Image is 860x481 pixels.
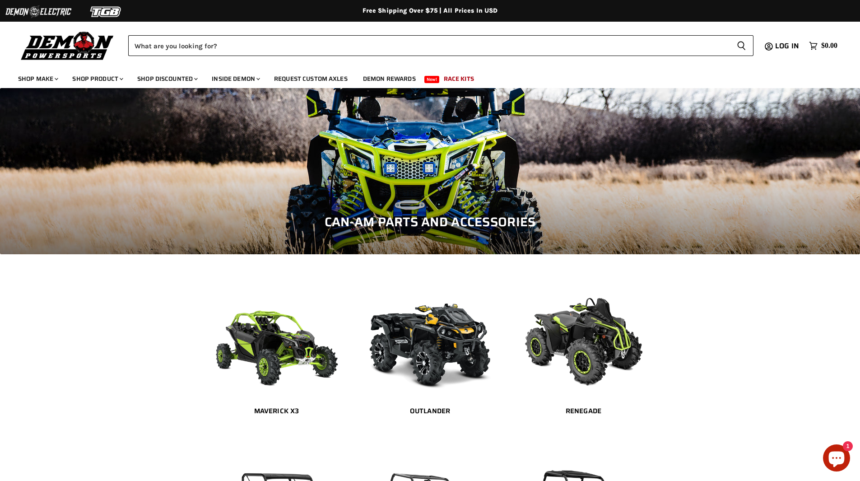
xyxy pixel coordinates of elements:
ul: Main menu [11,66,835,88]
img: Maverick X3 [209,281,344,394]
a: Log in [771,42,804,50]
input: Search [128,35,730,56]
button: Search [730,35,753,56]
img: Outlander [363,281,498,394]
h2: Outlander [363,406,498,416]
a: Race Kits [437,70,481,88]
a: Demon Rewards [356,70,423,88]
a: Maverick X3 [209,401,344,422]
img: TGB Logo 2 [72,3,140,20]
a: $0.00 [804,39,842,52]
span: Log in [775,40,799,51]
img: Renegade [516,281,651,394]
a: Shop Make [11,70,64,88]
div: Free Shipping Over $75 | All Prices In USD [69,7,791,15]
a: Renegade [516,401,651,422]
a: Inside Demon [205,70,265,88]
img: Demon Electric Logo 2 [5,3,72,20]
h2: Maverick X3 [209,406,344,416]
inbox-online-store-chat: Shopify online store chat [820,444,853,474]
h1: Can-Am Parts and Accessories [14,215,846,230]
form: Product [128,35,753,56]
a: Shop Discounted [130,70,203,88]
a: Shop Product [65,70,129,88]
img: Demon Powersports [18,29,117,61]
a: Request Custom Axles [267,70,354,88]
span: New! [424,76,440,83]
span: $0.00 [821,42,837,50]
a: Outlander [363,401,498,422]
h2: Renegade [516,406,651,416]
